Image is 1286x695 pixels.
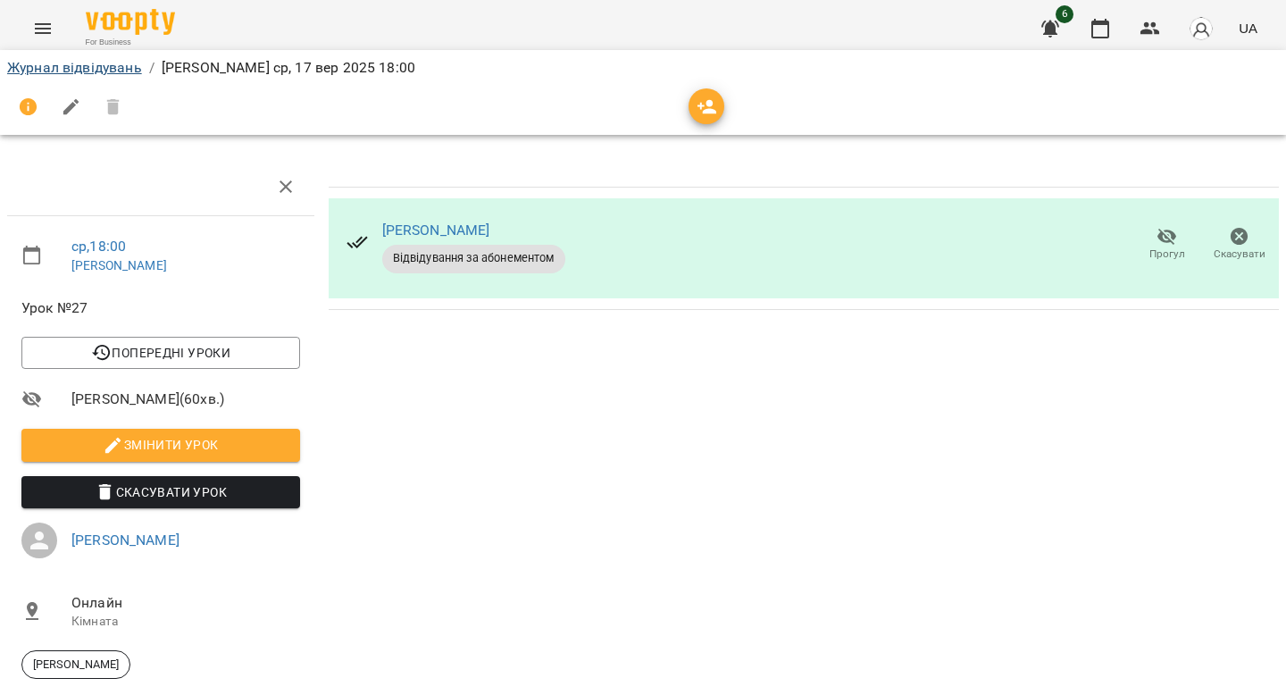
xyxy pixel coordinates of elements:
a: [PERSON_NAME] [71,532,180,548]
span: Змінити урок [36,434,286,456]
button: UA [1232,12,1265,45]
img: avatar_s.png [1189,16,1214,41]
a: [PERSON_NAME] [71,258,167,272]
button: Попередні уроки [21,337,300,369]
span: Онлайн [71,592,300,614]
span: Урок №27 [21,297,300,319]
nav: breadcrumb [7,57,1279,79]
a: Журнал відвідувань [7,59,142,76]
button: Скасувати Урок [21,476,300,508]
span: 6 [1056,5,1073,23]
span: Попередні уроки [36,342,286,364]
li: / [149,57,154,79]
a: [PERSON_NAME] [382,222,490,239]
span: UA [1239,19,1257,38]
span: Скасувати Урок [36,481,286,503]
span: [PERSON_NAME] ( 60 хв. ) [71,389,300,410]
span: Відвідування за абонементом [382,250,565,266]
img: Voopty Logo [86,9,175,35]
button: Menu [21,7,64,50]
button: Змінити урок [21,429,300,461]
span: For Business [86,37,175,48]
span: [PERSON_NAME] [22,657,129,673]
button: Прогул [1131,220,1203,270]
p: Кімната [71,613,300,631]
span: Скасувати [1214,247,1265,262]
div: [PERSON_NAME] [21,650,130,679]
button: Скасувати [1203,220,1275,270]
p: [PERSON_NAME] ср, 17 вер 2025 18:00 [162,57,415,79]
span: Прогул [1149,247,1185,262]
a: ср , 18:00 [71,238,126,255]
